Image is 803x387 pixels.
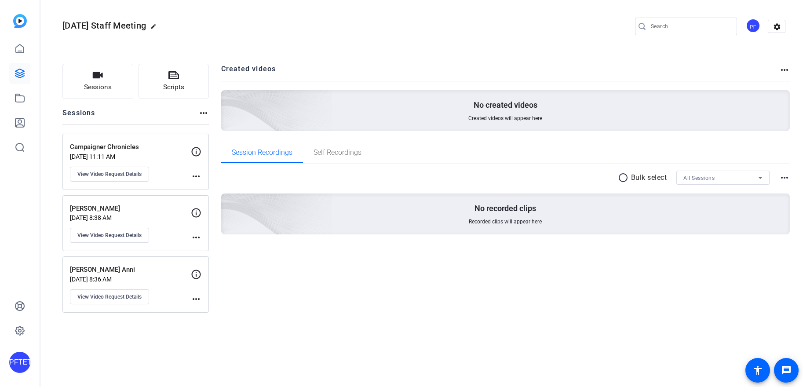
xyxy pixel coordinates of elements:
span: Scripts [163,82,184,92]
p: [DATE] 11:11 AM [70,153,191,160]
span: Self Recordings [314,149,361,156]
p: [DATE] 8:38 AM [70,214,191,221]
p: [DATE] 8:36 AM [70,276,191,283]
span: View Video Request Details [77,293,142,300]
p: [PERSON_NAME] Anni [70,265,191,275]
img: Creted videos background [123,3,332,194]
img: blue-gradient.svg [13,14,27,28]
div: PF [746,18,760,33]
h2: Created videos [221,64,780,81]
span: [DATE] Staff Meeting [62,20,146,31]
mat-icon: settings [768,20,786,33]
input: Search [651,21,730,32]
ngx-avatar: People for the Ethical Treatment of Animals, Inc. [746,18,761,34]
mat-icon: radio_button_unchecked [618,172,631,183]
button: View Video Request Details [70,289,149,304]
mat-icon: accessibility [752,365,763,376]
span: Created videos will appear here [468,115,542,122]
span: All Sessions [683,175,715,181]
h2: Sessions [62,108,95,124]
mat-icon: more_horiz [779,172,790,183]
p: No created videos [474,100,537,110]
button: View Video Request Details [70,167,149,182]
span: View Video Request Details [77,171,142,178]
p: [PERSON_NAME] [70,204,191,214]
div: PFTETOAI [9,352,30,373]
mat-icon: more_horiz [779,65,790,75]
mat-icon: more_horiz [191,294,201,304]
p: Bulk select [631,172,667,183]
mat-icon: edit [150,23,161,34]
mat-icon: more_horiz [198,108,209,118]
img: embarkstudio-empty-session.png [123,106,332,297]
span: Session Recordings [232,149,292,156]
mat-icon: more_horiz [191,232,201,243]
mat-icon: more_horiz [191,171,201,182]
button: Sessions [62,64,133,99]
button: View Video Request Details [70,228,149,243]
span: View Video Request Details [77,232,142,239]
p: No recorded clips [474,203,536,214]
mat-icon: message [781,365,792,376]
button: Scripts [139,64,209,99]
p: Campaigner Chronicles [70,142,191,152]
span: Sessions [84,82,112,92]
span: Recorded clips will appear here [469,218,542,225]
